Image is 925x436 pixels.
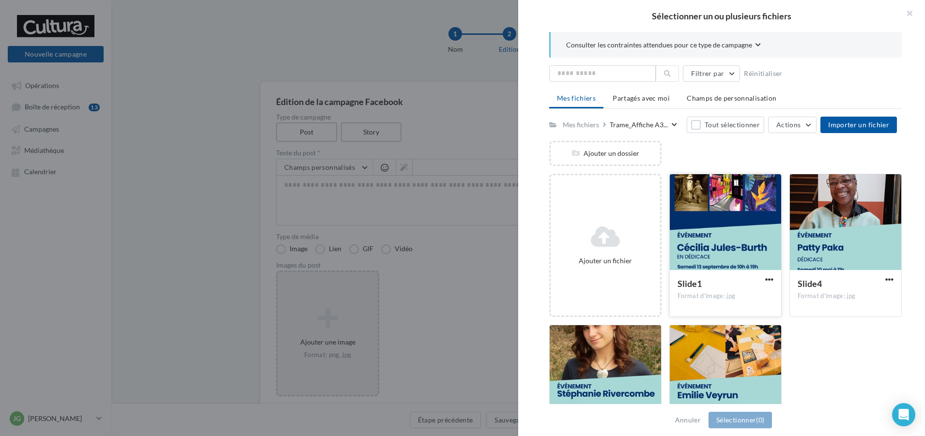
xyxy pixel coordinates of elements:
span: Trame_Affiche A3... [610,120,668,130]
span: (0) [756,416,764,424]
span: Champs de personnalisation [687,94,776,102]
div: Mes fichiers [563,120,599,130]
button: Actions [768,117,817,133]
button: Réinitialiser [740,68,786,79]
div: Open Intercom Messenger [892,403,915,426]
span: Consulter les contraintes attendues pour ce type de campagne [566,40,752,50]
h2: Sélectionner un ou plusieurs fichiers [534,12,910,20]
div: Ajouter un dossier [551,149,660,158]
span: Mes fichiers [557,94,596,102]
span: Actions [776,120,801,129]
div: Format d'image: jpg [678,292,773,301]
span: Importer un fichier [828,120,889,129]
button: Annuler [671,414,705,426]
button: Tout sélectionner [687,117,764,133]
button: Sélectionner(0) [709,412,772,428]
button: Importer un fichier [820,117,897,133]
button: Filtrer par [683,65,740,82]
span: Partagés avec moi [613,94,670,102]
span: Slide1 [678,278,702,289]
button: Consulter les contraintes attendues pour ce type de campagne [566,40,761,52]
div: Ajouter un fichier [555,256,656,266]
div: Format d'image: jpg [798,292,894,301]
span: Slide4 [798,278,822,289]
